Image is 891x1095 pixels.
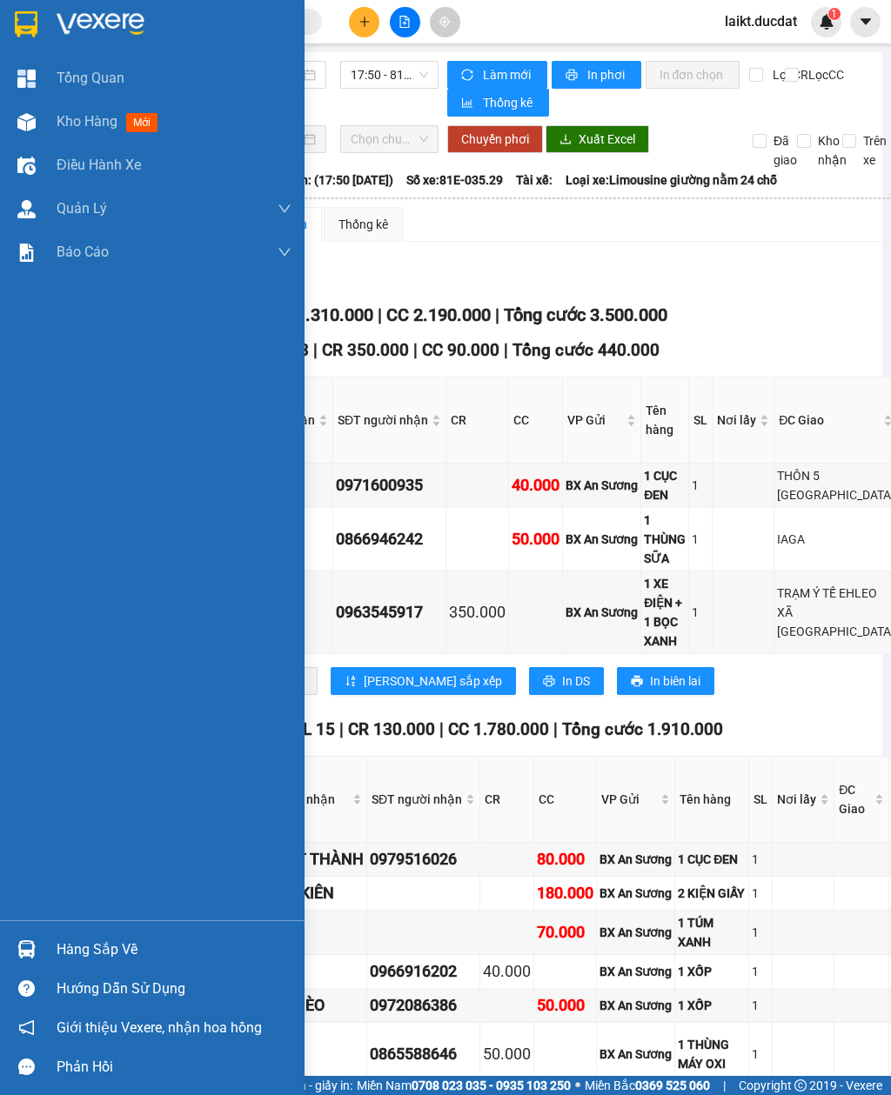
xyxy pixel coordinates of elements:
td: BX An Sương [597,989,675,1023]
div: 0966916202 [370,959,477,984]
th: SL [749,757,773,843]
span: download [559,133,572,147]
div: BX An Sương [600,850,672,869]
span: Tổng cước 1.910.000 [562,719,723,739]
td: BX An Sương [563,464,641,508]
span: Nơi lấy [717,411,756,430]
span: Lọc CR [766,65,811,84]
div: 2 KIỆN GIẤY [678,884,746,903]
div: 1 CỤC ĐEN [678,850,746,869]
img: warehouse-icon [17,200,36,218]
div: 1 [752,1045,769,1064]
span: Tổng cước 3.500.000 [504,304,667,325]
div: TRANG KIÊN [245,881,364,905]
div: BX An Sương [566,476,638,495]
td: 0966916202 [367,955,480,989]
div: Phản hồi [57,1054,291,1080]
div: 1 [752,996,769,1015]
span: question-circle [18,980,35,997]
span: | [553,719,558,739]
th: Tên hàng [641,377,689,464]
div: 0971600935 [336,473,443,497]
span: | [313,340,318,360]
span: sort-ascending [345,675,357,689]
span: CR 1.310.000 [269,304,373,325]
div: 1 [752,850,769,869]
span: SĐT người nhận [372,790,462,809]
td: 0979516026 [367,843,480,877]
span: Tổng Quan [57,67,124,89]
div: BX An Sương [566,530,638,549]
span: SL 15 [292,719,335,739]
span: printer [631,675,643,689]
td: BX An Sương [597,955,675,989]
span: CR 350.000 [322,340,409,360]
span: Chuyến: (17:50 [DATE]) [266,170,393,190]
td: NGỌC MÈO [243,989,367,1023]
div: 70.000 [537,920,593,945]
div: 350.000 [449,600,506,624]
span: 1 [831,8,837,20]
sup: 1 [828,8,841,20]
span: Loại xe: Limousine giường nằm 24 chỗ [566,170,777,190]
td: NGUYỆT THÀNH [243,843,367,877]
span: ĐC Giao [779,411,880,430]
button: Chuyển phơi [447,125,543,153]
span: printer [543,675,555,689]
span: Thống kê [483,93,535,112]
div: 1 [692,476,709,495]
div: 1 CỤC ĐEN [644,466,686,504]
div: NGUYỆT THÀNH [245,847,364,871]
div: BX An Sương [566,603,638,622]
img: warehouse-icon [17,940,36,958]
img: dashboard-icon [17,70,36,88]
span: In phơi [587,65,627,84]
span: ĐC Giao [839,780,871,818]
th: SL [689,377,713,464]
span: 17:50 - 81E-035.29 [351,62,427,88]
div: 40.000 [512,473,559,497]
span: Đã giao [767,131,804,170]
img: warehouse-icon [17,157,36,175]
strong: 0708 023 035 - 0935 103 250 [412,1078,571,1092]
span: file-add [399,16,411,28]
span: Lọc CC [801,65,847,84]
span: | [504,340,508,360]
td: BX An Sương [563,508,641,571]
div: 1 XỐP [678,996,746,1015]
strong: 0369 525 060 [635,1078,710,1092]
img: icon-new-feature [819,14,834,30]
span: copyright [794,1079,807,1092]
div: 1 [692,530,709,549]
span: Nơi lấy [777,790,816,809]
div: Hàng sắp về [57,937,291,963]
span: In biên lai [650,671,700,691]
div: Hướng dẫn sử dụng [57,976,291,1002]
img: solution-icon [17,244,36,262]
span: | [495,304,499,325]
span: sync [461,69,476,83]
div: 80.000 [537,847,593,871]
th: CC [509,377,563,464]
div: 1 TÚM XANH [678,913,746,951]
span: Giới thiệu Vexere, nhận hoa hồng [57,1017,262,1038]
td: BX An Sương [597,877,675,911]
button: file-add [390,7,420,37]
div: 1 XE ĐIỆN + 1 BỌC XANH [644,574,686,651]
div: BX An Sương [600,923,672,942]
button: In đơn chọn [646,61,740,89]
button: plus [349,7,379,37]
td: BX An Sương [597,843,675,877]
img: logo-vxr [15,11,37,37]
div: Thống kê [338,215,388,234]
div: vĩnh dep [245,920,364,945]
span: Miền Nam [357,1076,571,1095]
th: CR [480,757,534,843]
div: BX An Sương [600,962,672,981]
div: 1 THÙNG SỮA [644,511,686,568]
span: | [378,304,382,325]
span: Báo cáo [57,241,109,263]
div: 1 [752,884,769,903]
span: Xuất Excel [579,130,635,149]
div: 50.000 [537,993,593,1018]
